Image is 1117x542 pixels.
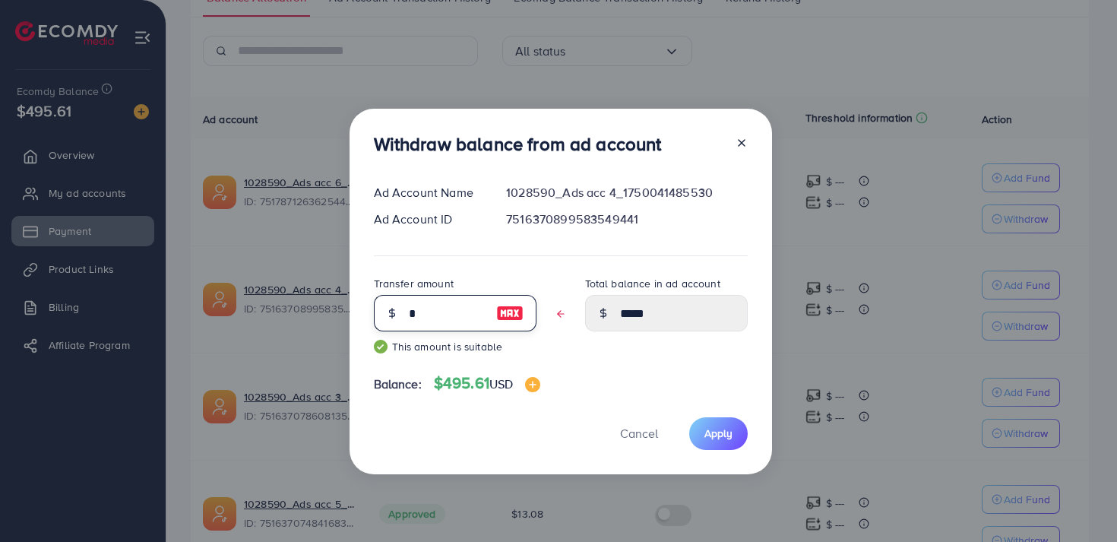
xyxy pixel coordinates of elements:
[374,376,422,393] span: Balance:
[374,133,662,155] h3: Withdraw balance from ad account
[494,184,759,201] div: 1028590_Ads acc 4_1750041485530
[1052,474,1106,531] iframe: Chat
[620,425,658,442] span: Cancel
[434,374,541,393] h4: $495.61
[362,184,495,201] div: Ad Account Name
[494,211,759,228] div: 7516370899583549441
[601,417,677,450] button: Cancel
[704,426,733,441] span: Apply
[374,276,454,291] label: Transfer amount
[525,377,540,392] img: image
[374,339,536,354] small: This amount is suitable
[585,276,720,291] label: Total balance in ad account
[689,417,748,450] button: Apply
[489,376,513,392] span: USD
[496,304,524,322] img: image
[374,340,388,353] img: guide
[362,211,495,228] div: Ad Account ID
